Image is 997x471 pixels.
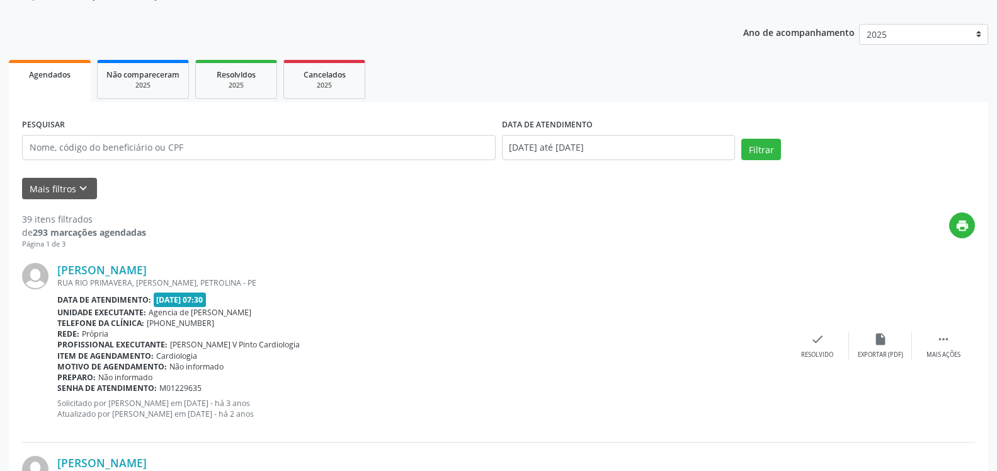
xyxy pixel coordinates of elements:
i: check [811,332,824,346]
span: M01229635 [159,383,202,393]
input: Selecione um intervalo [502,135,736,160]
span: Não informado [169,361,224,372]
b: Senha de atendimento: [57,383,157,393]
button: print [949,212,975,238]
span: Própria [82,329,108,339]
img: img [22,263,48,289]
b: Profissional executante: [57,339,168,350]
b: Motivo de agendamento: [57,361,167,372]
div: 2025 [293,81,356,90]
span: Não compareceram [106,69,179,80]
span: Cancelados [304,69,346,80]
span: [PERSON_NAME] V Pinto Cardiologia [170,339,300,350]
b: Data de atendimento: [57,294,151,305]
span: Resolvidos [217,69,256,80]
i: print [955,219,969,233]
div: 2025 [106,81,179,90]
button: Mais filtroskeyboard_arrow_down [22,178,97,200]
b: Item de agendamento: [57,351,154,361]
a: [PERSON_NAME] [57,263,147,277]
a: [PERSON_NAME] [57,456,147,470]
label: DATA DE ATENDIMENTO [502,115,593,135]
p: Solicitado por [PERSON_NAME] em [DATE] - há 3 anos Atualizado por [PERSON_NAME] em [DATE] - há 2 ... [57,398,786,419]
span: Cardiologia [156,351,197,361]
div: RUA RIO PRIMAVERA, [PERSON_NAME], PETROLINA - PE [57,277,786,288]
b: Telefone da clínica: [57,318,144,329]
span: Agendados [29,69,71,80]
span: Agencia de [PERSON_NAME] [149,307,251,318]
div: Página 1 de 3 [22,239,146,250]
span: Não informado [98,372,152,383]
div: Exportar (PDF) [858,351,903,359]
i: insert_drive_file [874,332,887,346]
b: Rede: [57,329,79,339]
div: Resolvido [801,351,833,359]
div: 39 itens filtrados [22,212,146,226]
span: [PHONE_NUMBER] [147,318,214,329]
b: Unidade executante: [57,307,146,318]
div: Mais ações [926,351,960,359]
p: Ano de acompanhamento [743,24,855,40]
div: 2025 [205,81,268,90]
label: PESQUISAR [22,115,65,135]
strong: 293 marcações agendadas [33,226,146,238]
b: Preparo: [57,372,96,383]
input: Nome, código do beneficiário ou CPF [22,135,496,160]
span: [DATE] 07:30 [154,293,207,307]
button: Filtrar [741,139,781,160]
i:  [937,332,950,346]
div: de [22,226,146,239]
i: keyboard_arrow_down [76,182,90,195]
